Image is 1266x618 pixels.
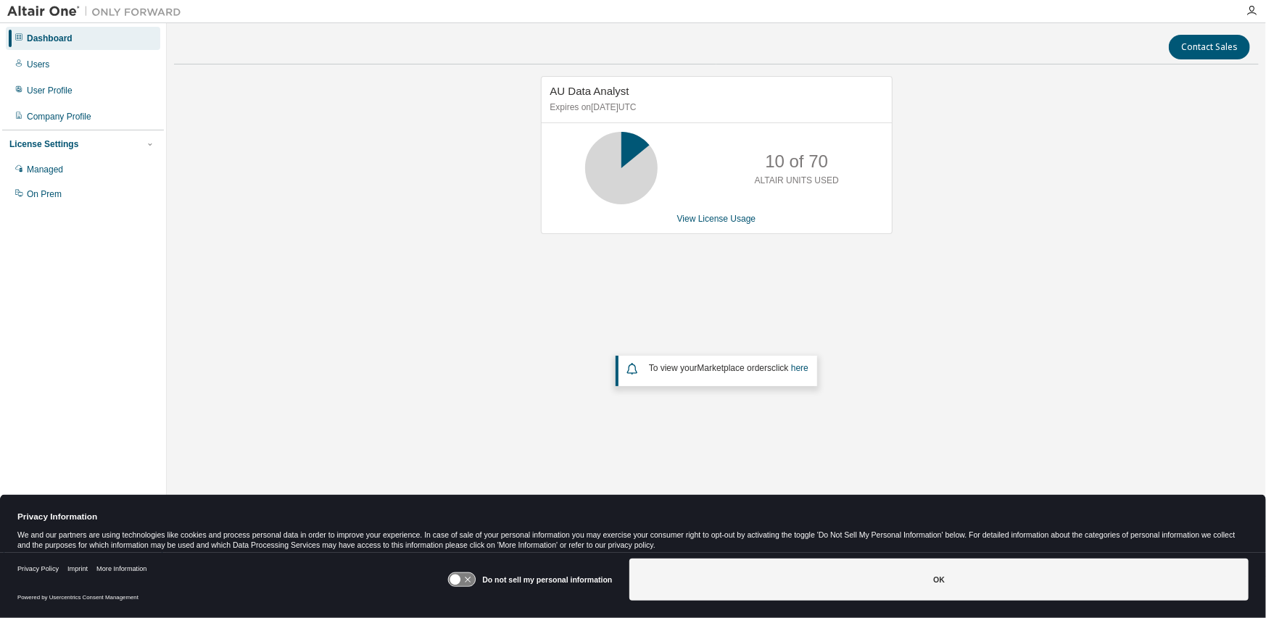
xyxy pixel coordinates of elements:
[755,175,839,187] p: ALTAIR UNITS USED
[698,363,772,373] em: Marketplace orders
[765,149,828,174] p: 10 of 70
[550,101,880,114] p: Expires on [DATE] UTC
[649,363,808,373] span: To view your click
[27,85,73,96] div: User Profile
[1169,35,1250,59] button: Contact Sales
[27,188,62,200] div: On Prem
[677,214,756,224] a: View License Usage
[27,33,73,44] div: Dashboard
[550,85,629,97] span: AU Data Analyst
[27,111,91,122] div: Company Profile
[791,363,808,373] a: here
[27,59,49,70] div: Users
[7,4,189,19] img: Altair One
[9,138,78,150] div: License Settings
[27,164,63,175] div: Managed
